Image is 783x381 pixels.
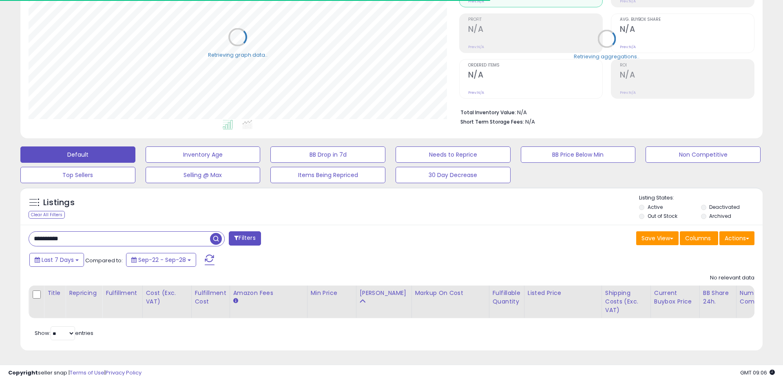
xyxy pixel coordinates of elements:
button: Selling @ Max [146,167,261,183]
span: Last 7 Days [42,256,74,264]
div: No relevant data [710,274,754,282]
div: Repricing [69,289,99,297]
span: Columns [685,234,711,242]
h5: Listings [43,197,75,208]
div: Retrieving aggregations.. [574,53,639,60]
div: Fulfillment Cost [195,289,226,306]
label: Deactivated [709,204,740,210]
div: Amazon Fees [233,289,304,297]
span: Show: entries [35,329,93,337]
strong: Copyright [8,369,38,377]
span: Sep-22 - Sep-28 [138,256,186,264]
button: Inventory Age [146,146,261,163]
button: Save View [636,231,679,245]
div: BB Share 24h. [703,289,733,306]
button: 30 Day Decrease [396,167,511,183]
button: BB Drop in 7d [270,146,385,163]
small: Amazon Fees. [233,297,238,305]
button: Filters [229,231,261,246]
div: Retrieving graph data.. [208,51,268,58]
label: Out of Stock [648,213,677,219]
div: Fulfillment [106,289,139,297]
div: Num of Comp. [740,289,770,306]
div: Min Price [311,289,353,297]
span: 2025-10-7 09:06 GMT [740,369,775,377]
a: Terms of Use [70,369,104,377]
span: Compared to: [85,257,123,264]
div: Title [47,289,62,297]
div: [PERSON_NAME] [360,289,408,297]
div: seller snap | | [8,369,142,377]
button: Top Sellers [20,167,135,183]
div: Markup on Cost [415,289,486,297]
div: Shipping Costs (Exc. VAT) [605,289,647,315]
button: Actions [719,231,754,245]
button: Sep-22 - Sep-28 [126,253,196,267]
button: Items Being Repriced [270,167,385,183]
label: Active [648,204,663,210]
div: Current Buybox Price [654,289,696,306]
button: Last 7 Days [29,253,84,267]
label: Archived [709,213,731,219]
div: Listed Price [528,289,598,297]
p: Listing States: [639,194,762,202]
button: Needs to Reprice [396,146,511,163]
button: Non Competitive [646,146,761,163]
button: Columns [680,231,718,245]
th: The percentage added to the cost of goods (COGS) that forms the calculator for Min & Max prices. [411,286,489,318]
div: Clear All Filters [29,211,65,219]
div: Cost (Exc. VAT) [146,289,188,306]
button: Default [20,146,135,163]
button: BB Price Below Min [521,146,636,163]
div: Fulfillable Quantity [493,289,521,306]
a: Privacy Policy [106,369,142,377]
